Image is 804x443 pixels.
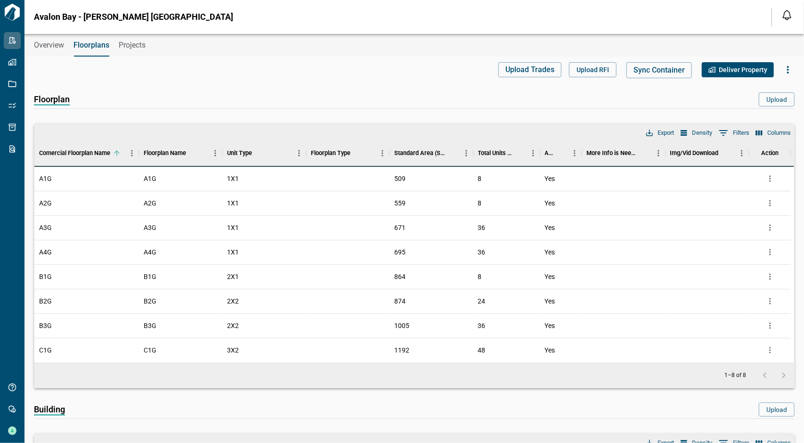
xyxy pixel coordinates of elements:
[754,127,793,139] button: Select columns
[24,34,804,57] div: base tabs
[478,140,513,166] div: Total Units (204)
[144,174,156,183] span: A1G
[582,140,665,166] div: More Info is Needed
[311,140,350,166] div: Floorplan Type
[759,402,795,417] button: Upload
[375,146,390,160] button: Menu
[227,140,252,166] div: Unit Type
[761,140,779,166] div: Action
[763,343,777,357] button: more
[144,198,156,208] span: A2G
[638,147,651,160] button: Sort
[39,174,52,183] span: A1G
[780,8,795,23] button: Open notification feed
[39,296,52,306] span: B2G
[719,147,732,160] button: Sort
[526,146,540,160] button: Menu
[702,62,774,77] button: Deliver Property
[478,175,482,182] span: 8
[186,147,199,160] button: Sort
[394,198,406,208] span: 559
[110,147,123,160] button: Sort
[292,146,306,160] button: Menu
[554,147,568,160] button: Sort
[144,140,186,166] div: Floorplan Name
[577,65,609,74] span: Upload RFI
[666,140,749,166] div: Img/Vid Download
[545,272,555,281] span: Yes
[394,247,406,257] span: 695
[73,41,109,50] span: Floorplans
[644,127,676,139] button: Export
[208,146,222,160] button: Menu
[763,270,777,284] button: more
[478,273,482,280] span: 8
[478,199,482,207] span: 8
[144,247,156,257] span: A4G
[540,140,582,166] div: Autodesk URL Added
[670,140,719,166] div: Img/Vid Download
[394,174,406,183] span: 509
[34,405,65,416] span: Building
[227,174,239,183] span: 1X1
[394,223,406,232] span: 671
[735,146,749,160] button: Menu
[394,140,446,166] div: Standard Area (SQFT)
[478,224,486,231] span: 36
[763,172,777,186] button: more
[34,140,139,166] div: Comercial Floorplan Name
[394,296,406,306] span: 874
[513,147,526,160] button: Sort
[473,140,540,166] div: Total Units (204)
[252,147,265,160] button: Sort
[227,247,239,257] span: 1X1
[459,146,473,160] button: Menu
[139,140,222,166] div: Floorplan Name
[34,95,70,106] span: Floorplan
[227,321,239,330] span: 2X2
[39,272,52,281] span: B1G
[350,147,364,160] button: Sort
[569,62,617,77] button: Upload RFI
[763,221,777,235] button: more
[478,248,486,256] span: 36
[719,65,767,74] span: Deliver Property
[586,140,638,166] div: More Info is Needed
[394,321,409,330] span: 1005
[394,272,406,281] span: 864
[678,127,715,139] button: Density
[144,272,156,281] span: B1G
[498,62,561,77] button: Upload Trades
[34,12,233,22] span: Avalon Bay - [PERSON_NAME] [GEOGRAPHIC_DATA]
[39,223,52,232] span: A3G
[626,62,692,78] button: Sync Container
[144,296,156,306] span: B2G
[390,140,473,166] div: Standard Area (SQFT)
[749,140,791,166] div: Action
[763,294,777,308] button: more
[227,296,239,306] span: 2X2
[222,140,306,166] div: Unit Type
[227,272,239,281] span: 2X1
[227,198,239,208] span: 1X1
[227,345,239,355] span: 3X2
[545,247,555,257] span: Yes
[144,321,156,330] span: B3G
[651,146,666,160] button: Menu
[39,321,52,330] span: B3G
[763,196,777,210] button: more
[144,223,156,232] span: A3G
[545,223,555,232] span: Yes
[446,147,459,160] button: Sort
[478,346,486,354] span: 48
[227,223,239,232] span: 1X1
[545,174,555,183] span: Yes
[759,92,795,107] button: Upload
[394,345,409,355] span: 1192
[39,247,52,257] span: A4G
[125,146,139,160] button: Menu
[763,245,777,259] button: more
[545,140,555,166] div: Autodesk URL Added
[545,321,555,330] span: Yes
[478,297,486,305] span: 24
